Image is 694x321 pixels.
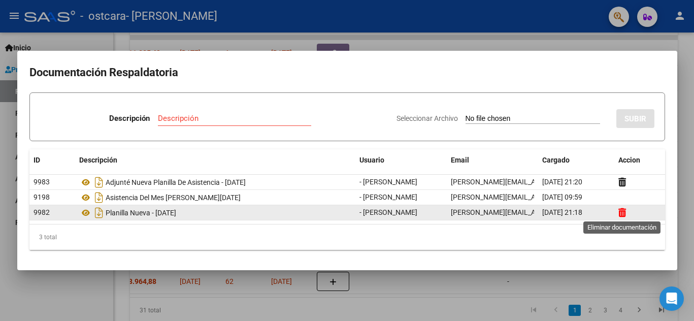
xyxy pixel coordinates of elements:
h2: Documentación Respaldatoria [29,63,665,82]
i: Descargar documento [92,189,106,206]
span: 9198 [34,193,50,201]
button: SUBIR [616,109,654,128]
div: Asistencia Del Mes [PERSON_NAME][DATE] [79,189,351,206]
div: Adjunté Nueva Planilla De Asistencia - [DATE] [79,174,351,190]
div: 3 total [29,224,665,250]
span: - [PERSON_NAME] [359,193,417,201]
span: ID [34,156,40,164]
datatable-header-cell: Descripción [75,149,355,171]
span: [PERSON_NAME][EMAIL_ADDRESS][DOMAIN_NAME] [451,208,618,216]
datatable-header-cell: Cargado [538,149,614,171]
datatable-header-cell: Accion [614,149,665,171]
datatable-header-cell: Usuario [355,149,447,171]
span: - [PERSON_NAME] [359,178,417,186]
span: SUBIR [624,114,646,123]
i: Descargar documento [92,205,106,221]
span: - [PERSON_NAME] [359,208,417,216]
div: Open Intercom Messenger [659,286,684,311]
span: [PERSON_NAME][EMAIL_ADDRESS][DOMAIN_NAME] [451,178,618,186]
i: Descargar documento [92,174,106,190]
datatable-header-cell: ID [29,149,75,171]
div: Planilla Nueva - [DATE] [79,205,351,221]
span: Seleccionar Archivo [396,114,458,122]
span: 9983 [34,178,50,186]
span: [DATE] 09:59 [542,193,582,201]
datatable-header-cell: Email [447,149,538,171]
span: Usuario [359,156,384,164]
p: Descripción [109,113,150,124]
span: Cargado [542,156,570,164]
span: 9982 [34,208,50,216]
span: Descripción [79,156,117,164]
span: Email [451,156,469,164]
span: [PERSON_NAME][EMAIL_ADDRESS][DOMAIN_NAME] [451,193,618,201]
span: [DATE] 21:18 [542,208,582,216]
span: [DATE] 21:20 [542,178,582,186]
span: Accion [618,156,640,164]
